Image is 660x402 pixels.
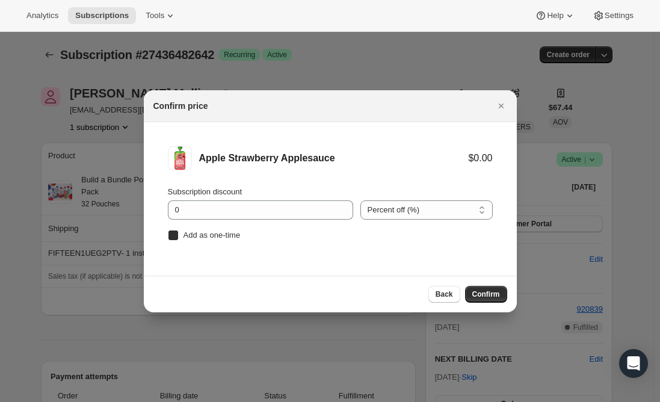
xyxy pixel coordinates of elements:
button: Back [428,286,460,303]
span: Settings [605,11,634,20]
div: $0.00 [468,152,492,164]
button: Analytics [19,7,66,24]
button: Confirm [465,286,507,303]
button: Subscriptions [68,7,136,24]
span: Back [436,289,453,299]
img: Apple Strawberry Applesauce [168,146,192,170]
button: Close [493,97,510,114]
span: Subscriptions [75,11,129,20]
span: Analytics [26,11,58,20]
div: Apple Strawberry Applesauce [199,152,469,164]
div: Open Intercom Messenger [619,349,648,378]
span: Add as one-time [184,230,241,240]
span: Subscription discount [168,187,242,196]
button: Help [528,7,582,24]
button: Settings [585,7,641,24]
span: Help [547,11,563,20]
button: Tools [138,7,184,24]
span: Confirm [472,289,500,299]
h2: Confirm price [153,100,208,112]
span: Tools [146,11,164,20]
